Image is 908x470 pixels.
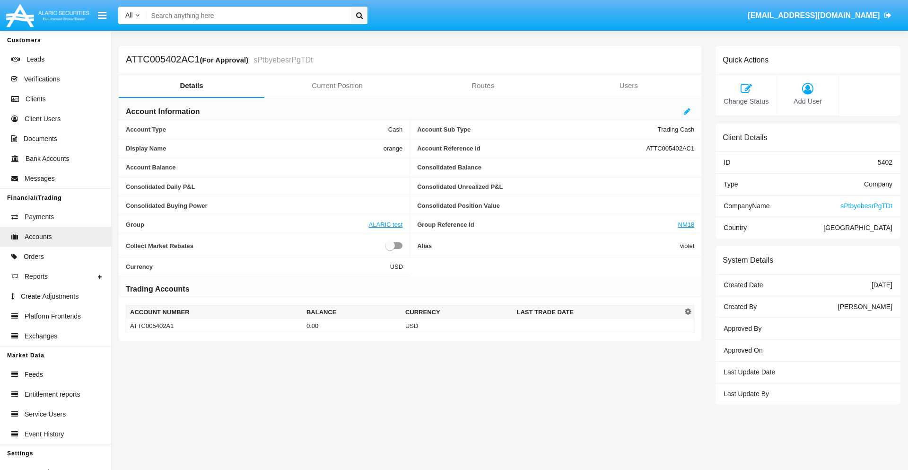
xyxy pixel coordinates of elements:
h6: System Details [723,256,773,265]
span: Created By [724,303,757,310]
a: ALARIC test [369,221,403,228]
span: Alias [417,240,680,251]
span: Consolidated Position Value [417,202,694,209]
span: Service Users [25,409,66,419]
span: violet [680,240,694,251]
a: Users [556,74,701,97]
span: Reports [25,272,48,282]
span: Account Balance [126,164,402,171]
span: Clients [26,94,46,104]
span: Platform Frontends [25,311,81,321]
a: Current Position [264,74,410,97]
span: Payments [25,212,54,222]
span: 5402 [878,159,892,166]
span: Last Update Date [724,368,775,376]
a: Details [119,74,264,97]
span: Consolidated Buying Power [126,202,402,209]
span: [PERSON_NAME] [838,303,892,310]
span: Cash [388,126,402,133]
span: [EMAIL_ADDRESS][DOMAIN_NAME] [748,11,880,19]
th: Currency [402,305,513,319]
th: Last Trade Date [513,305,682,319]
h5: ATTC005402AC1 [126,54,313,65]
span: Last Update By [724,390,769,398]
span: Created Date [724,281,763,289]
a: All [118,10,147,20]
td: USD [402,319,513,333]
span: Consolidated Daily P&L [126,183,402,190]
span: Approved On [724,346,763,354]
span: Country [724,224,747,231]
span: Account Sub Type [417,126,658,133]
span: USD [390,263,403,270]
a: Routes [410,74,556,97]
span: orange [384,145,402,152]
span: Trading Cash [658,126,695,133]
span: Leads [26,54,44,64]
span: Consolidated Balance [417,164,694,171]
span: Verifications [24,74,60,84]
span: Collect Market Rebates [126,240,385,251]
span: Company Name [724,202,769,210]
span: Consolidated Unrealized P&L [417,183,694,190]
span: Orders [24,252,44,262]
div: (For Approval) [200,54,251,65]
h6: Client Details [723,133,767,142]
td: 0.00 [303,319,402,333]
span: Event History [25,429,64,439]
h6: Account Information [126,106,200,117]
span: Documents [24,134,57,144]
th: Balance [303,305,402,319]
span: Messages [25,174,55,184]
span: Create Adjustments [21,292,79,302]
span: [DATE] [872,281,892,289]
span: Feeds [25,370,43,380]
span: Entitlement reports [25,390,80,399]
h6: Trading Accounts [126,284,190,294]
span: Account Type [126,126,388,133]
small: sPtbyebesrPgTDt [251,56,313,64]
td: ATTC005402A1 [126,319,303,333]
span: Add User [782,97,833,107]
span: Group Reference Id [417,221,678,228]
span: All [125,11,133,19]
h6: Quick Actions [723,55,768,64]
span: Accounts [25,232,52,242]
a: [EMAIL_ADDRESS][DOMAIN_NAME] [743,2,896,29]
input: Search [147,7,348,24]
span: Display Name [126,145,384,152]
span: ATTC005402AC1 [646,145,695,152]
span: Exchanges [25,331,57,341]
span: Type [724,180,738,188]
a: NM18 [678,221,695,228]
span: ID [724,159,730,166]
span: Client Users [25,114,61,124]
span: Approved By [724,325,761,332]
span: [GEOGRAPHIC_DATA] [823,224,892,231]
th: Account Number [126,305,303,319]
span: sPtbyebesrPgTDt [840,202,892,210]
span: Change Status [720,97,772,107]
span: Group [126,221,369,228]
img: Logo image [5,1,91,29]
span: Company [864,180,892,188]
span: Currency [126,263,390,270]
span: Bank Accounts [26,154,70,164]
span: Account Reference Id [417,145,646,152]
